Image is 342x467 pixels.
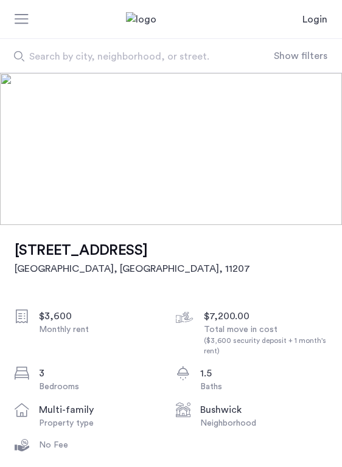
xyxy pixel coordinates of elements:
[39,366,166,381] div: 3
[15,240,250,276] a: [STREET_ADDRESS][GEOGRAPHIC_DATA], [GEOGRAPHIC_DATA], 11207
[15,261,250,276] h2: [GEOGRAPHIC_DATA], [GEOGRAPHIC_DATA] , 11207
[200,403,327,417] div: Bushwick
[39,381,166,393] div: Bedrooms
[200,366,327,381] div: 1.5
[200,417,327,429] div: Neighborhood
[126,12,216,27] a: Cazamio Logo
[204,336,331,356] div: ($3,600 security deposit + 1 month's rent)
[29,49,248,64] span: Search by city, neighborhood, or street.
[39,417,166,429] div: Property type
[126,12,216,27] img: logo
[39,403,166,417] div: multi-family
[39,309,166,323] div: $3,600
[204,309,331,323] div: $7,200.00
[39,323,166,336] div: Monthly rent
[15,240,250,261] h1: [STREET_ADDRESS]
[204,323,331,356] div: Total move in cost
[302,12,327,27] a: Login
[200,381,327,393] div: Baths
[274,49,327,63] button: Show or hide filters
[39,439,166,451] div: No Fee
